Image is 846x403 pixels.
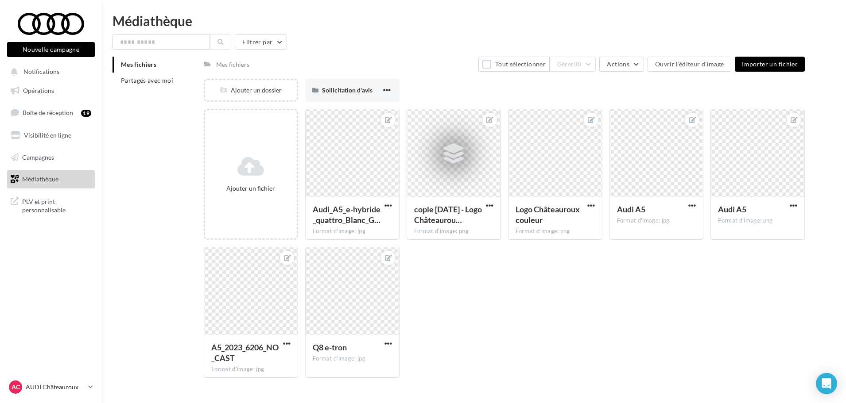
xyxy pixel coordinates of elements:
div: Ajouter un dossier [205,86,297,95]
div: Open Intercom Messenger [816,373,837,394]
button: Nouvelle campagne [7,42,95,57]
div: Médiathèque [113,14,835,27]
a: AC AUDI Châteauroux [7,379,95,395]
a: Médiathèque [5,170,97,188]
a: Campagnes [5,148,97,167]
span: Audi A5 [617,204,645,214]
span: Notifications [23,68,59,76]
span: Boîte de réception [23,109,73,116]
button: Ouvrir l'éditeur d'image [648,57,731,72]
button: Gérer(0) [550,57,596,72]
div: Format d'image: png [516,227,595,235]
span: Sollicitation d'avis [322,86,373,94]
span: Actions [607,60,629,68]
a: Boîte de réception19 [5,103,97,122]
div: Format d'image: jpg [617,217,696,225]
a: Opérations [5,81,97,100]
div: Format d'image: jpg [313,227,392,235]
div: Format d'image: jpg [211,365,291,373]
span: Partagés avec moi [121,77,173,84]
span: Importer un fichier [742,60,798,68]
button: Filtrer par [235,35,287,50]
span: Visibilité en ligne [24,131,71,139]
div: Format d'image: jpg [313,355,392,363]
span: Mes fichiers [121,61,156,68]
div: Ajouter un fichier [209,184,293,193]
span: Médiathèque [22,175,58,183]
span: Audi A5 [718,204,746,214]
div: Format d'image: png [718,217,797,225]
span: PLV et print personnalisable [22,196,91,215]
span: Audi_A5_e-hybride_quattro_Blanc_Glacier (2) [313,204,380,225]
span: Campagnes [22,153,54,161]
span: Opérations [23,87,54,94]
span: (0) [574,61,582,68]
span: copie 15-05-2025 - Logo Châteauroux couleur [414,204,482,225]
div: Mes fichiers [216,60,249,69]
span: Logo Châteauroux couleur [516,204,580,225]
span: Q8 e-tron [313,342,347,352]
div: Format d'image: png [414,227,493,235]
span: A5_2023_6206_NO_CAST [211,342,279,363]
a: PLV et print personnalisable [5,192,97,218]
div: 19 [81,110,91,117]
button: Actions [599,57,644,72]
button: Importer un fichier [735,57,805,72]
button: Tout sélectionner [478,57,549,72]
span: AC [12,383,20,391]
p: AUDI Châteauroux [26,383,85,391]
a: Visibilité en ligne [5,126,97,145]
